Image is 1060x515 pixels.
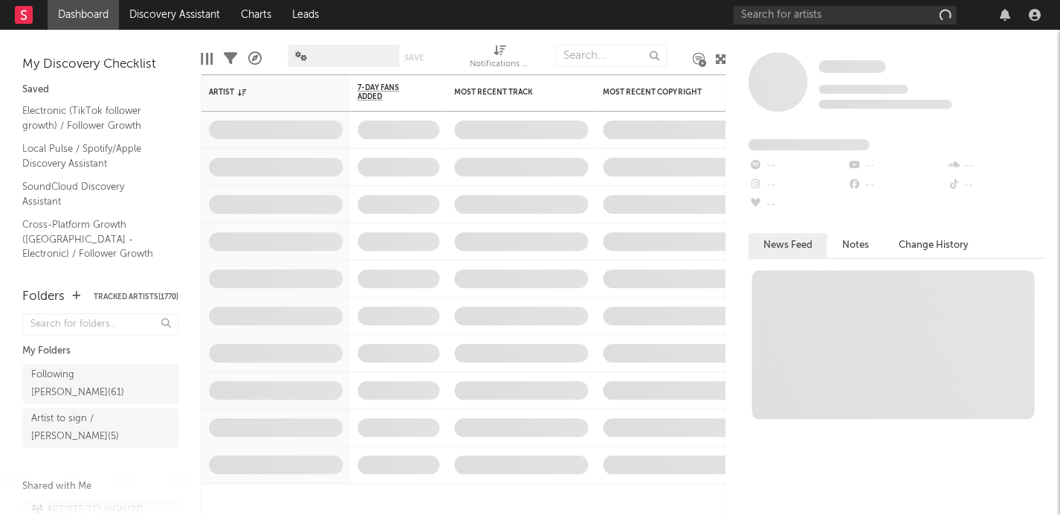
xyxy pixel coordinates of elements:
[22,141,164,171] a: Local Pulse / Spotify/Apple Discovery Assistant
[31,410,136,446] div: Artist to sign / [PERSON_NAME] ( 5 )
[22,342,178,360] div: My Folders
[404,54,424,62] button: Save
[22,179,164,209] a: SoundCloud Discovery Assistant
[818,100,951,109] span: 0 fans last week
[818,60,885,74] a: Some Artist
[209,88,320,97] div: Artist
[603,88,714,97] div: Most Recent Copyright
[22,408,178,448] a: Artist to sign / [PERSON_NAME](5)
[748,176,847,195] div: --
[22,56,178,74] div: My Discovery Checklist
[748,233,827,257] button: News Feed
[883,233,983,257] button: Change History
[31,366,136,402] div: Following [PERSON_NAME] ( 61 )
[201,37,213,80] div: Edit Columns
[827,233,883,257] button: Notes
[22,217,164,262] a: Cross-Platform Growth ([GEOGRAPHIC_DATA] - Electronic) / Follower Growth
[454,88,566,97] div: Most Recent Track
[748,156,847,176] div: --
[847,176,946,195] div: --
[94,293,178,301] button: Tracked Artists(1770)
[733,6,956,25] input: Search for artists
[22,478,178,496] div: Shared with Me
[847,156,946,176] div: --
[470,37,529,80] div: Notifications (Artist)
[818,85,908,94] span: Tracking Since: [DATE]
[946,176,1045,195] div: --
[22,288,65,306] div: Folders
[22,103,164,133] a: Electronic (TikTok follower growth) / Follower Growth
[818,60,885,73] span: Some Artist
[224,37,237,80] div: Filters
[22,81,178,99] div: Saved
[358,83,417,101] span: 7-Day Fans Added
[555,45,667,67] input: Search...
[22,364,178,404] a: Following [PERSON_NAME](61)
[946,156,1045,176] div: --
[470,56,529,74] div: Notifications (Artist)
[22,313,178,335] input: Search for folders...
[248,37,262,80] div: A&R Pipeline
[748,195,847,214] div: --
[748,139,869,150] span: Fans Added by Platform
